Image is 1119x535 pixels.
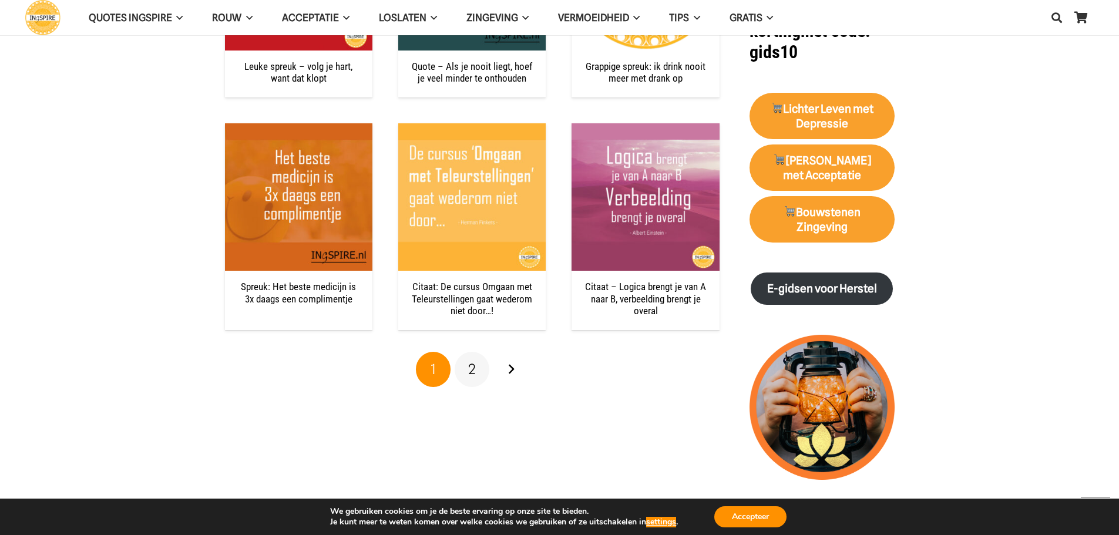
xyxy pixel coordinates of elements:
img: Spreuk: Het beste medicijn is 3x daags een complimentje [225,123,372,271]
a: 🛒[PERSON_NAME] met Acceptatie [750,144,895,191]
a: Citaat – Logica brengt je van A naar B, verbeelding brengt je overal [572,125,719,136]
img: 🛒 [774,154,785,165]
a: VERMOEIDHEIDVERMOEIDHEID Menu [543,3,654,33]
span: Zingeving Menu [518,3,529,32]
a: ZingevingZingeving Menu [452,3,543,33]
img: Citaat: De cursus Omgaan met Teleurstellingen gaat wederom niet door...! [398,123,546,271]
span: Loslaten Menu [426,3,437,32]
a: Zoeken [1045,3,1068,32]
a: Grappige spreuk: ik drink nooit meer met drank op [586,60,705,84]
span: GRATIS Menu [762,3,773,32]
span: 1 [431,361,436,378]
strong: [PERSON_NAME] met Acceptatie [773,154,871,182]
span: Pagina 1 [416,352,451,387]
a: E-gidsen voor Herstel [751,272,893,305]
span: Zingeving [466,12,518,23]
p: Je kunt meer te weten komen over welke cookies we gebruiken of ze uitschakelen in . [330,517,678,527]
span: GRATIS [730,12,762,23]
img: Citaat: Logica brengt je van A naar B, verbeelding brengt je overal. [572,123,719,271]
a: 🛒Lichter Leven met Depressie [750,93,895,140]
a: Citaat – Logica brengt je van A naar B, verbeelding brengt je overal [585,281,706,317]
img: 🛒 [771,102,782,113]
a: ROUWROUW Menu [197,3,267,33]
span: ROUW [212,12,241,23]
button: settings [646,517,676,527]
a: Spreuk: Het beste medicijn is 3x daags een complimentje [225,125,372,136]
span: VERMOEIDHEID Menu [629,3,640,32]
span: ROUW Menu [241,3,252,32]
span: TIPS Menu [689,3,700,32]
strong: Bouwstenen Zingeving [783,206,861,234]
span: 2 [468,361,476,378]
a: Terug naar top [1081,497,1110,526]
a: QUOTES INGSPIREQUOTES INGSPIRE Menu [74,3,197,33]
a: Pagina 2 [455,352,490,387]
a: Leuke spreuk – volg je hart, want dat klopt [244,60,352,84]
a: TIPSTIPS Menu [654,3,714,33]
img: 🛒 [784,206,795,217]
span: TIPS [669,12,689,23]
a: Quote – Als je nooit liegt, hoef je veel minder te onthouden [412,60,532,84]
a: Spreuk: Het beste medicijn is 3x daags een complimentje [241,281,356,304]
strong: E-gidsen voor Herstel [767,282,877,295]
a: Citaat: De cursus Omgaan met Teleurstellingen gaat wederom niet door…! [398,125,546,136]
button: Accepteer [714,506,787,527]
span: Acceptatie Menu [339,3,350,32]
p: We gebruiken cookies om je de beste ervaring op onze site te bieden. [330,506,678,517]
a: Citaat: De cursus Omgaan met Teleurstellingen gaat wederom niet door…! [412,281,532,317]
a: GRATISGRATIS Menu [715,3,788,33]
img: lichtpuntjes voor in donkere tijden [750,335,895,480]
strong: Lichter Leven met Depressie [770,102,873,130]
span: QUOTES INGSPIRE Menu [172,3,183,32]
span: Loslaten [379,12,426,23]
a: AcceptatieAcceptatie Menu [267,3,364,33]
span: VERMOEIDHEID [558,12,629,23]
span: Acceptatie [282,12,339,23]
span: QUOTES INGSPIRE [89,12,172,23]
a: LoslatenLoslaten Menu [364,3,452,33]
a: 🛒Bouwstenen Zingeving [750,196,895,243]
